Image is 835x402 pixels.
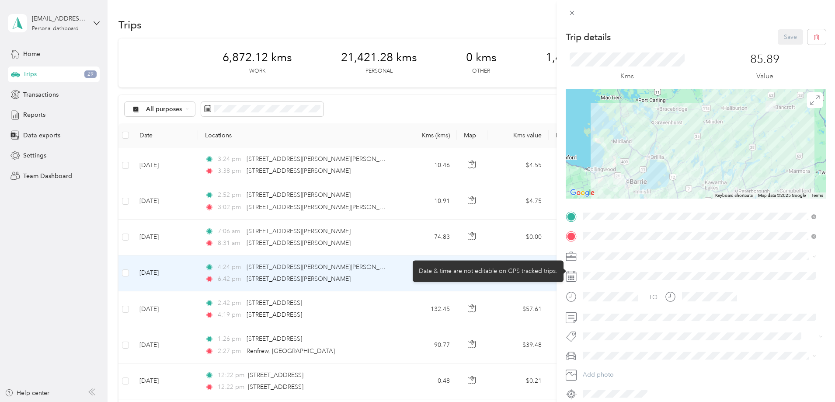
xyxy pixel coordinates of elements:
p: 85.89 [750,52,779,66]
a: Terms (opens in new tab) [811,193,823,198]
p: Value [756,71,773,82]
a: Open this area in Google Maps (opens a new window) [568,187,597,199]
p: Kms [620,71,634,82]
button: Add photo [580,369,826,381]
div: TO [649,293,658,302]
button: Keyboard shortcuts [715,192,753,199]
p: Trip details [566,31,611,43]
div: Date & time are not editable on GPS tracked trips. [413,261,564,282]
span: Map data ©2025 Google [758,193,806,198]
img: Google [568,187,597,199]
